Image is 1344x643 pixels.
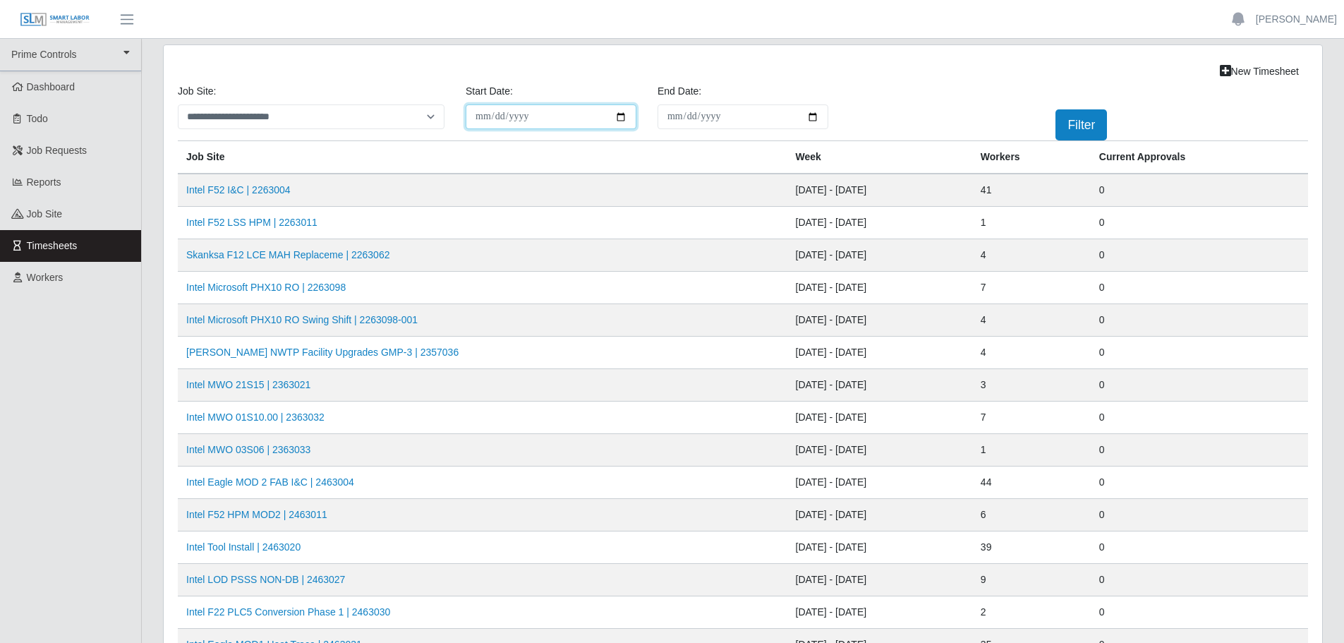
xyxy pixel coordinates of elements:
label: job site: [178,84,216,99]
td: 4 [972,337,1091,369]
td: 2 [972,596,1091,629]
td: [DATE] - [DATE] [787,402,972,434]
label: Start Date: [466,84,513,99]
td: 7 [972,272,1091,304]
td: 0 [1091,239,1308,272]
td: 41 [972,174,1091,207]
td: [DATE] - [DATE] [787,596,972,629]
a: Intel LOD PSSS NON-DB | 2463027 [186,574,345,585]
td: [DATE] - [DATE] [787,369,972,402]
a: Skanksa F12 LCE MAH Replaceme | 2263062 [186,249,389,260]
span: Workers [27,272,63,283]
span: Timesheets [27,240,78,251]
td: 0 [1091,434,1308,467]
td: 4 [972,239,1091,272]
span: Todo [27,113,48,124]
label: End Date: [658,84,701,99]
td: 39 [972,531,1091,564]
a: [PERSON_NAME] [1256,12,1337,27]
a: Intel MWO 01S10.00 | 2363032 [186,411,325,423]
td: 0 [1091,402,1308,434]
td: 1 [972,434,1091,467]
th: Current Approvals [1091,141,1308,174]
td: 0 [1091,304,1308,337]
a: Intel MWO 03S06 | 2363033 [186,444,310,455]
td: 1 [972,207,1091,239]
td: [DATE] - [DATE] [787,174,972,207]
a: Intel F52 LSS HPM | 2263011 [186,217,317,228]
a: New Timesheet [1211,59,1308,84]
td: [DATE] - [DATE] [787,564,972,596]
a: [PERSON_NAME] NWTP Facility Upgrades GMP-3 | 2357036 [186,347,459,358]
td: 0 [1091,531,1308,564]
td: [DATE] - [DATE] [787,434,972,467]
img: SLM Logo [20,12,90,28]
td: 6 [972,499,1091,531]
a: Intel F22 PLC5 Conversion Phase 1 | 2463030 [186,606,390,618]
span: Dashboard [27,81,75,92]
td: 4 [972,304,1091,337]
td: [DATE] - [DATE] [787,239,972,272]
td: [DATE] - [DATE] [787,272,972,304]
a: Intel Microsoft PHX10 RO | 2263098 [186,282,346,293]
td: 3 [972,369,1091,402]
td: [DATE] - [DATE] [787,304,972,337]
a: Intel Eagle MOD 2 FAB I&C | 2463004 [186,476,354,488]
td: 0 [1091,369,1308,402]
td: 0 [1091,207,1308,239]
td: 0 [1091,564,1308,596]
span: Job Requests [27,145,87,156]
a: Intel F52 I&C | 2263004 [186,184,291,196]
td: 7 [972,402,1091,434]
span: Reports [27,176,61,188]
button: Filter [1055,109,1107,140]
td: 0 [1091,499,1308,531]
td: 0 [1091,174,1308,207]
td: [DATE] - [DATE] [787,531,972,564]
td: 9 [972,564,1091,596]
td: [DATE] - [DATE] [787,337,972,369]
td: 0 [1091,596,1308,629]
a: Intel MWO 21S15 | 2363021 [186,379,310,390]
td: 44 [972,467,1091,499]
a: Intel Tool Install | 2463020 [186,541,301,553]
td: 0 [1091,467,1308,499]
a: Intel Microsoft PHX10 RO Swing Shift | 2263098-001 [186,314,418,325]
td: 0 [1091,337,1308,369]
span: job site [27,208,63,220]
th: job site [178,141,787,174]
th: Workers [972,141,1091,174]
td: 0 [1091,272,1308,304]
a: Intel F52 HPM MOD2 | 2463011 [186,509,327,520]
td: [DATE] - [DATE] [787,207,972,239]
td: [DATE] - [DATE] [787,499,972,531]
td: [DATE] - [DATE] [787,467,972,499]
th: Week [787,141,972,174]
